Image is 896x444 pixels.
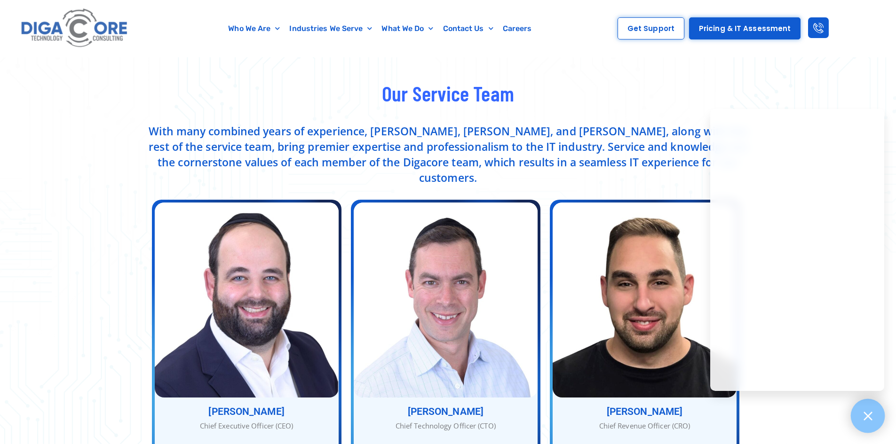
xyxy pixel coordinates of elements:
h3: [PERSON_NAME] [155,407,339,417]
a: Industries We Serve [285,18,377,39]
iframe: Chatgenie Messenger [710,109,884,391]
h3: [PERSON_NAME] [553,407,737,417]
a: Pricing & IT Assessment [689,17,801,39]
div: Chief Technology Officer (CTO) [354,421,538,431]
img: Jacob Berezin - Chief Revenue Officer (CRO) [553,203,737,398]
a: Careers [498,18,537,39]
a: Get Support [618,17,684,39]
a: Contact Us [438,18,498,39]
img: Abe-Kramer - Chief Executive Officer (CEO) [155,203,339,398]
img: Digacore logo 1 [18,5,131,52]
p: With many combined years of experience, [PERSON_NAME], [PERSON_NAME], and [PERSON_NAME], along wi... [147,124,749,186]
h3: [PERSON_NAME] [354,407,538,417]
nav: Menu [176,18,584,39]
span: Our Service Team [382,80,514,106]
img: Nathan Berger - Chief Technology Officer (CTO) [354,203,538,398]
a: Who We Are [223,18,285,39]
span: Get Support [627,25,674,32]
span: Pricing & IT Assessment [699,25,791,32]
div: Chief Revenue Officer (CRO) [553,421,737,431]
div: Chief Executive Officer (CEO) [155,421,339,431]
a: What We Do [377,18,438,39]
